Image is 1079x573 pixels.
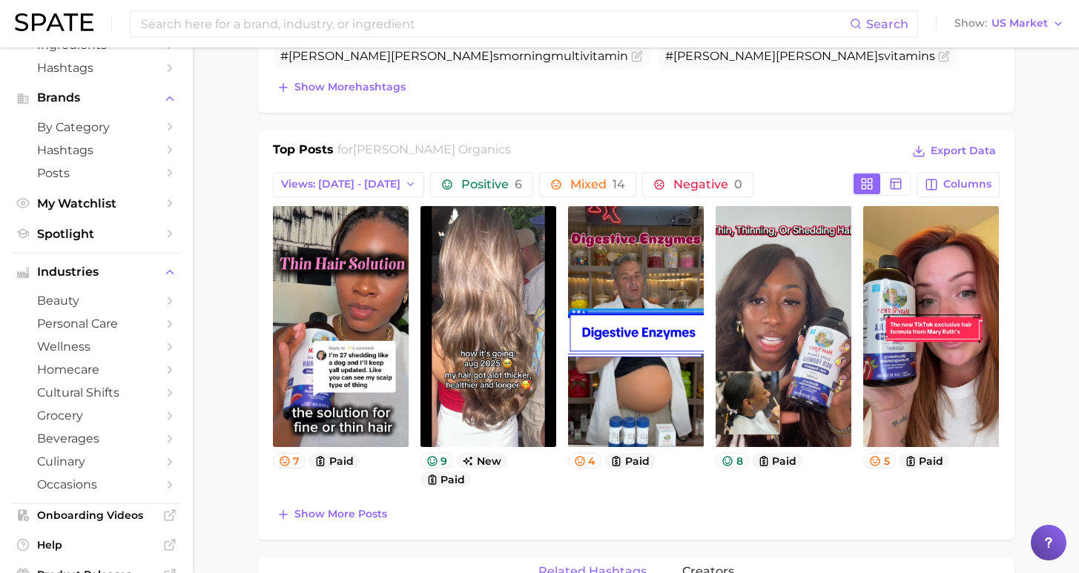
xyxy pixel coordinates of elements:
span: [PERSON_NAME] organics [353,142,511,156]
h1: Top Posts [273,141,334,163]
a: beauty [12,289,181,312]
button: paid [604,453,656,468]
button: 4 [568,453,602,468]
span: Export Data [931,145,996,157]
span: [PERSON_NAME] [391,49,493,63]
button: 9 [420,453,454,468]
span: cultural shifts [37,385,156,400]
a: culinary [12,450,181,473]
span: culinary [37,454,156,468]
button: Export Data [908,141,999,162]
a: Onboarding Videos [12,504,181,526]
span: Hashtags [37,61,156,75]
span: Onboarding Videos [37,509,156,522]
button: Industries [12,261,181,283]
h2: for [337,141,511,163]
button: Show morehashtags [273,77,409,98]
button: ShowUS Market [951,14,1068,33]
button: Brands [12,87,181,109]
span: Spotlight [37,227,156,241]
span: Positive [461,179,522,191]
a: cultural shifts [12,381,181,404]
a: grocery [12,404,181,427]
span: # smorningmultivitamin [280,49,628,63]
a: Hashtags [12,139,181,162]
span: US Market [991,19,1048,27]
span: Show [954,19,987,27]
span: wellness [37,340,156,354]
a: occasions [12,473,181,496]
button: paid [420,471,472,487]
span: My Watchlist [37,196,156,211]
span: personal care [37,317,156,331]
a: Spotlight [12,222,181,245]
span: new [456,453,507,468]
a: Hashtags [12,56,181,79]
span: beauty [37,294,156,308]
span: 6 [515,177,522,191]
span: # svitamins [665,49,935,63]
a: homecare [12,358,181,381]
span: 0 [734,177,742,191]
button: Show more posts [273,504,391,525]
a: beverages [12,427,181,450]
span: Negative [673,179,742,191]
img: SPATE [15,13,93,31]
button: paid [752,453,803,468]
span: Mixed [570,179,625,191]
span: Hashtags [37,143,156,157]
span: Search [866,17,908,31]
button: Views: [DATE] - [DATE] [273,172,425,197]
span: [PERSON_NAME] [776,49,878,63]
a: My Watchlist [12,192,181,215]
span: Brands [37,91,156,105]
span: [PERSON_NAME] [673,49,776,63]
span: Industries [37,265,156,279]
span: homecare [37,362,156,377]
button: paid [899,453,950,468]
button: Flag as miscategorized or irrelevant [631,50,643,62]
button: 8 [716,453,749,468]
a: wellness [12,335,181,358]
a: by Category [12,116,181,139]
span: Views: [DATE] - [DATE] [281,178,400,191]
span: beverages [37,431,156,446]
span: occasions [37,477,156,491]
span: Show more hashtags [294,81,406,93]
button: 7 [273,453,306,468]
span: Help [37,538,156,552]
a: Help [12,534,181,556]
span: by Category [37,120,156,134]
span: 14 [613,177,625,191]
span: grocery [37,408,156,423]
button: Flag as miscategorized or irrelevant [938,50,950,62]
button: Columns [917,172,999,197]
a: Posts [12,162,181,185]
button: 5 [863,453,896,468]
span: Columns [943,178,991,191]
button: paid [308,453,360,468]
span: Posts [37,166,156,180]
input: Search here for a brand, industry, or ingredient [139,11,850,36]
span: [PERSON_NAME] [288,49,391,63]
a: personal care [12,312,181,335]
span: Show more posts [294,508,387,520]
